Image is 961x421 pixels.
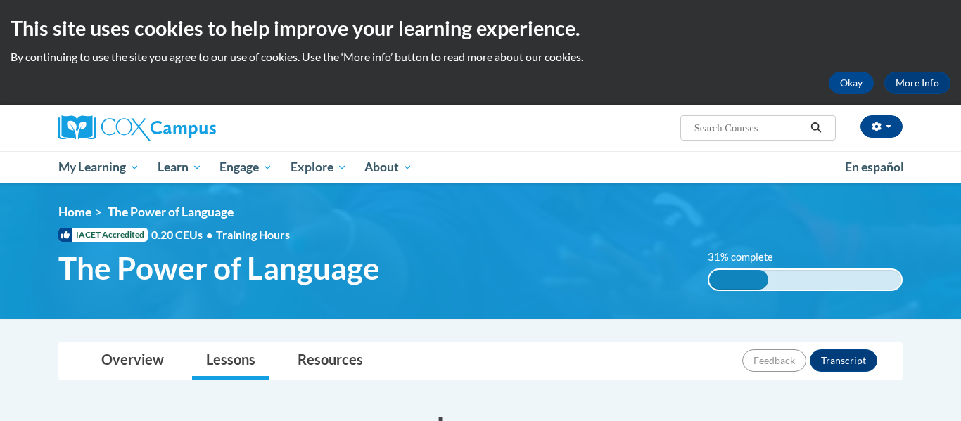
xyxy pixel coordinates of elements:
[219,159,272,176] span: Engage
[151,227,216,242] span: 0.20 CEUs
[709,270,769,290] div: 31% complete
[860,115,903,138] button: Account Settings
[58,228,148,242] span: IACET Accredited
[356,151,422,183] a: About
[11,14,950,42] h2: This site uses cookies to help improve your learning experience.
[216,228,290,241] span: Training Hours
[364,159,412,176] span: About
[58,205,91,219] a: Home
[884,72,950,94] a: More Info
[58,115,326,141] a: Cox Campus
[281,151,356,183] a: Explore
[742,349,806,372] button: Feedback
[210,151,281,183] a: Engage
[11,49,950,65] p: By continuing to use the site you agree to our use of cookies. Use the ‘More info’ button to read...
[291,159,347,176] span: Explore
[836,153,913,182] a: En español
[810,349,877,372] button: Transcript
[845,160,904,174] span: En español
[708,250,789,265] label: 31% complete
[829,72,874,94] button: Okay
[58,250,380,287] span: The Power of Language
[49,151,148,183] a: My Learning
[87,342,178,380] a: Overview
[37,151,924,183] div: Main menu
[806,119,827,136] button: Search
[192,342,269,380] a: Lessons
[108,205,234,219] span: The Power of Language
[158,159,202,176] span: Learn
[148,151,211,183] a: Learn
[58,159,139,176] span: My Learning
[693,119,806,136] input: Search Courses
[58,115,216,141] img: Cox Campus
[284,342,377,380] a: Resources
[206,228,212,241] span: •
